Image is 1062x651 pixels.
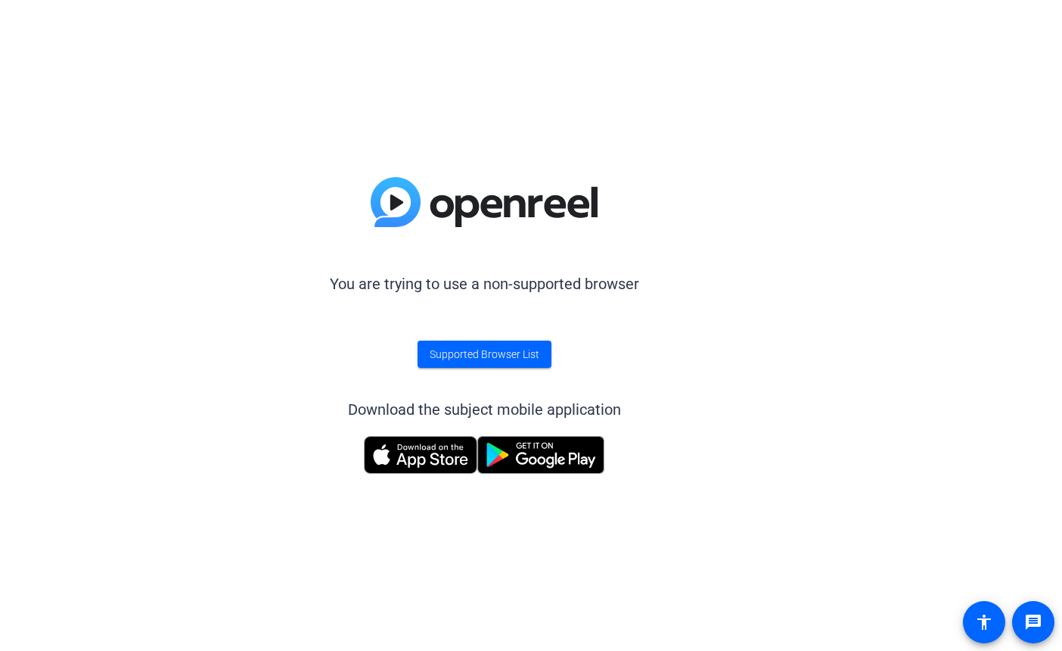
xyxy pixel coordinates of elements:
[364,436,477,474] img: Download on the App Store
[330,273,639,295] p: You are trying to use a non-supported browser
[975,613,993,631] mat-icon: accessibility
[477,436,604,474] img: Get it on Google Play
[371,177,598,227] img: blue-gradient.svg
[430,347,539,363] span: Supported Browser List
[348,398,621,421] div: Download the subject mobile application
[418,341,551,368] a: Supported Browser List
[1024,613,1042,631] mat-icon: message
